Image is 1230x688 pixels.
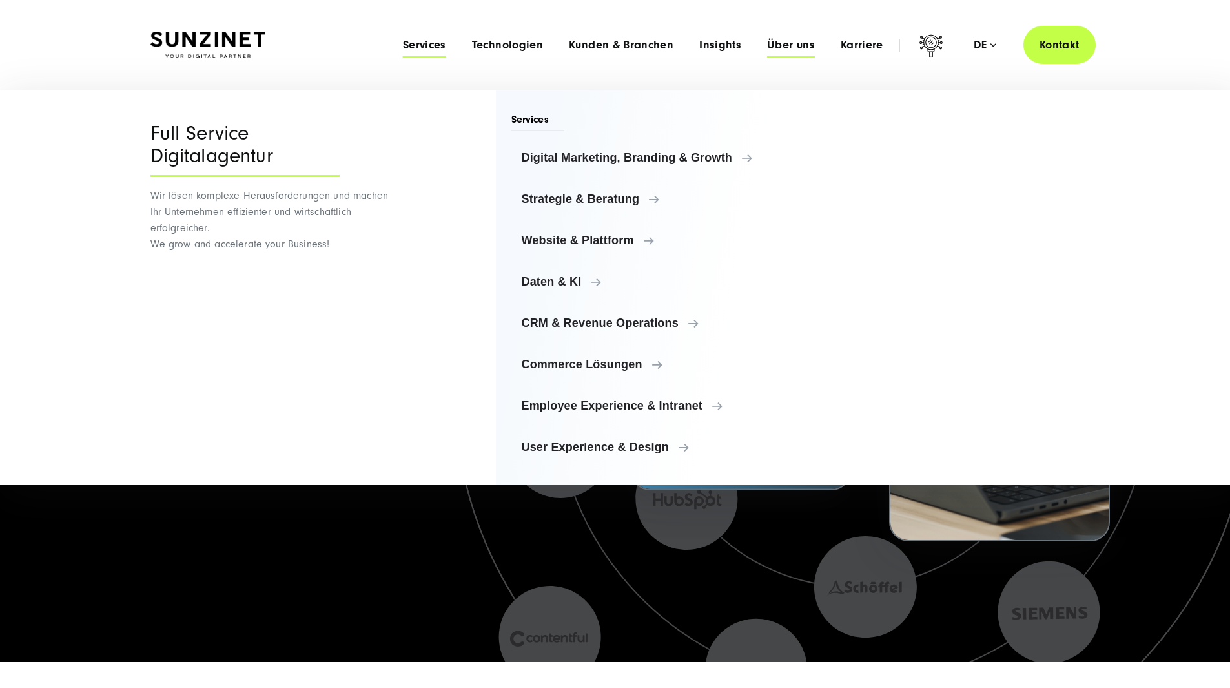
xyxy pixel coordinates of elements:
div: de [974,39,996,52]
a: Karriere [841,39,883,52]
span: CRM & Revenue Operations [522,317,778,329]
span: Strategie & Beratung [522,193,778,205]
span: Daten & KI [522,275,778,288]
span: Digital Marketing, Branding & Growth [522,151,778,164]
img: SUNZINET Full Service Digital Agentur [150,32,265,59]
span: Services [511,112,565,131]
a: User Experience & Design [511,432,788,463]
span: Wir lösen komplexe Herausforderungen und machen Ihr Unternehmen effizienter und wirtschaftlich er... [150,190,389,250]
a: Über uns [767,39,815,52]
a: Insights [699,39,741,52]
a: Website & Plattform [511,225,788,256]
span: Employee Experience & Intranet [522,399,778,412]
a: Employee Experience & Intranet [511,390,788,421]
a: Services [403,39,446,52]
a: Kontakt [1023,26,1096,64]
a: Daten & KI [511,266,788,297]
a: Digital Marketing, Branding & Growth [511,142,788,173]
a: Commerce Lösungen [511,349,788,380]
a: Kunden & Branchen [569,39,673,52]
a: Technologien [472,39,543,52]
a: Strategie & Beratung [511,183,788,214]
span: Website & Plattform [522,234,778,247]
span: User Experience & Design [522,441,778,453]
div: Full Service Digitalagentur [150,122,340,177]
a: CRM & Revenue Operations [511,308,788,339]
span: Commerce Lösungen [522,358,778,371]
